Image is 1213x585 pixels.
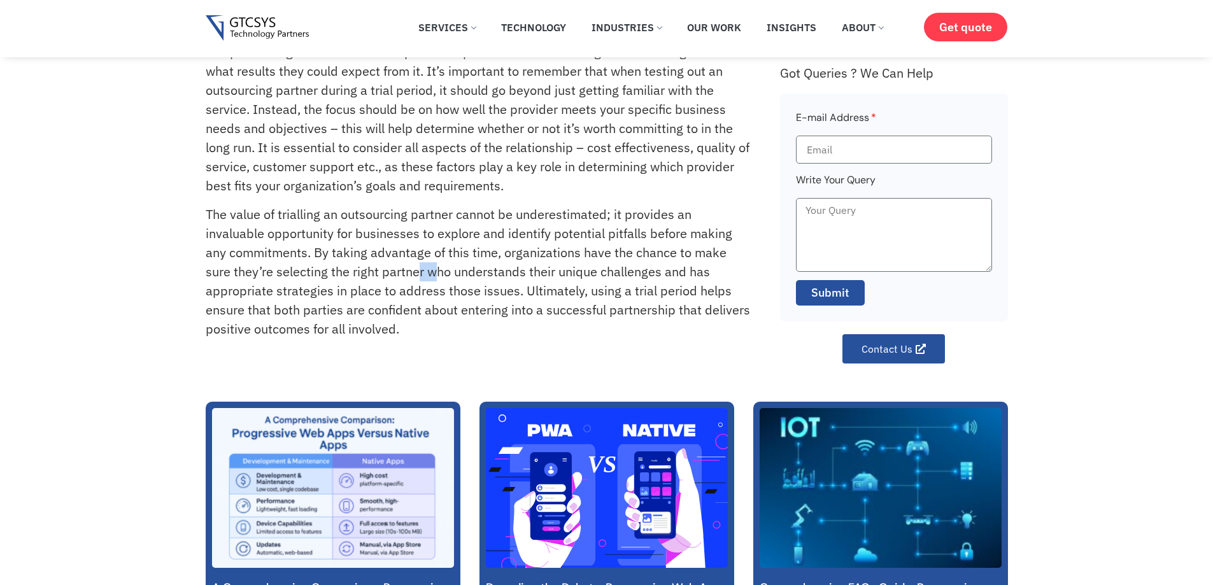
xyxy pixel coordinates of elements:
a: Technology [492,13,576,41]
a: Services [409,13,485,41]
a: Our Work [677,13,751,41]
span: Submit [811,285,849,301]
label: Write Your Query [796,172,876,198]
a: Progressive Web Apps vs. Native Apps [486,408,728,568]
a: Contact Us [842,334,945,363]
a: IOT [760,408,1002,568]
input: Email [796,136,992,164]
a: About [832,13,893,41]
form: Faq Form [796,109,992,314]
div: Got Queries ? We Can Help [780,65,1008,81]
a: Get quote [924,13,1007,41]
img: Gtcsys logo [206,15,309,41]
a: Industries [582,13,671,41]
button: Submit [796,280,865,306]
span: Get quote [939,20,992,34]
span: Contact Us [862,344,912,354]
img: A Comprehensive Comparison [210,406,455,569]
p: The value of trialling an outsourcing partner cannot be underestimated; it provides an invaluable... [206,205,751,339]
img: IOT [758,402,1002,574]
img: Progressive Web Apps vs. Native Apps [484,393,728,582]
a: Insights [757,13,826,41]
a: A Comprehensive Comparison [212,408,454,568]
label: E-mail Address [796,109,876,136]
